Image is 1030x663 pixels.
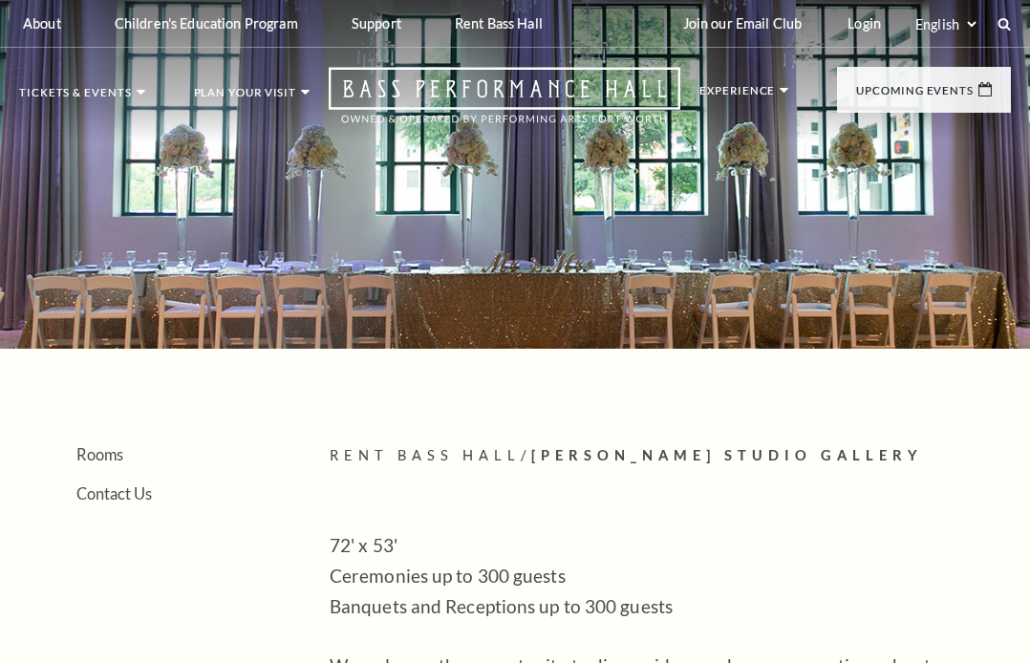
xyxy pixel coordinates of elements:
[76,445,123,463] a: Rooms
[856,85,974,106] p: Upcoming Events
[23,15,61,32] p: About
[19,87,132,108] p: Tickets & Events
[531,447,923,463] span: [PERSON_NAME] Studio Gallery
[330,447,521,463] span: Rent Bass Hall
[330,530,951,622] p: 72' x 53' Ceremonies up to 300 guests Banquets and Receptions up to 300 guests
[912,15,979,33] select: Select:
[76,484,152,503] a: Contact Us
[352,15,401,32] p: Support
[455,15,543,32] p: Rent Bass Hall
[194,87,297,108] p: Plan Your Visit
[330,444,1011,468] p: /
[115,15,298,32] p: Children's Education Program
[699,85,775,106] p: Experience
